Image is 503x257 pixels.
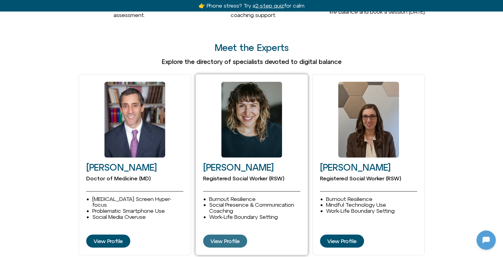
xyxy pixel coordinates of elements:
li: [MEDICAL_DATA] Screen Hyper-focus [92,196,183,208]
a: View Profile of David Goldenberg [86,235,130,248]
img: N5FCcHC.png [2,78,10,86]
p: It seems like playing Xbox after school has become a habit for you. If you could swap that habit ... [17,112,108,155]
a: View Profile of Cleo Haber [203,235,247,248]
h2: [PERSON_NAME] [320,162,417,172]
span: View Profile [327,238,357,244]
textarea: Message Input [10,195,94,201]
span: View Profile [210,238,240,244]
p: Looks like you stepped away. No rush—just message me when you're ready! [17,165,108,180]
a: 👉 Phone stress? Try a2-step quizfor calm [199,2,304,9]
img: N5FCcHC.png [2,21,10,29]
span: Registered Social Worker (RSW) [320,175,401,182]
li: Work-Life Boundary Setting [209,214,300,220]
span: Doctor of Medicine (MD) [86,175,151,182]
img: N5FCcHC.png [2,174,10,182]
a: View Profile of Stephanie Furlott [320,235,364,248]
li: Burnout Resilience [326,196,417,202]
u: 2-step quiz [255,2,284,9]
h2: [PERSON_NAME] [86,162,183,172]
button: Expand Header Button [2,2,120,14]
svg: Close Chatbot Button [106,3,116,13]
img: N5FCcHC.png [5,3,15,13]
p: too much xbox after school [52,37,115,44]
li: Work-Life Boundary Setting [326,208,417,214]
svg: Voice Input Button [104,193,114,203]
li: Social Presence & Communication Coaching [209,202,300,214]
h2: [DOMAIN_NAME] [18,4,93,12]
span: Registered Social Worker (RSW) [203,175,284,182]
p: Understood. After school, what tends to make you reach for the Xbox? Is it tied to a feeling, a s... [17,55,108,84]
li: Problematic Smartphone Use [92,208,183,214]
svg: Restart Conversation Button [96,3,106,13]
li: Burnout Resilience [209,196,300,202]
p: routine [99,94,115,101]
iframe: Botpress [476,230,496,250]
span: Explore the directory of specialists devoted to digital balance [162,58,342,65]
h2: Meet the Experts [79,43,425,53]
li: Mindful Technology Use [326,202,417,208]
li: Social Media Overuse [92,214,183,220]
h2: [PERSON_NAME] [203,162,300,172]
img: N5FCcHC.png [2,149,10,158]
span: View Profile [93,238,123,244]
